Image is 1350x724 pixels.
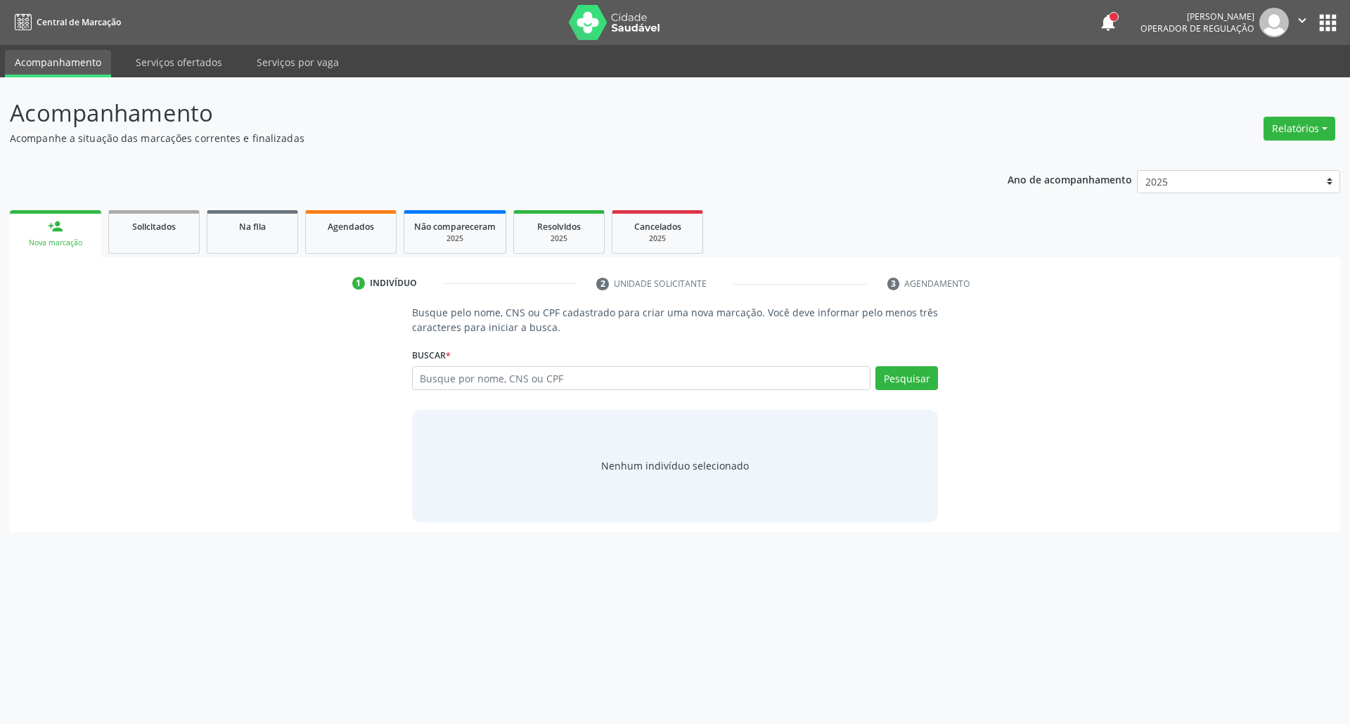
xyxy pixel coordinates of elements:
div: Nenhum indivíduo selecionado [601,458,749,473]
p: Busque pelo nome, CNS ou CPF cadastrado para criar uma nova marcação. Você deve informar pelo men... [412,305,939,335]
p: Ano de acompanhamento [1008,170,1132,188]
div: 2025 [524,233,594,244]
a: Serviços ofertados [126,50,232,75]
div: person_add [48,219,63,234]
i:  [1294,13,1310,28]
div: 1 [352,277,365,290]
label: Buscar [412,344,451,366]
img: img [1259,8,1289,37]
span: Cancelados [634,221,681,233]
span: Resolvidos [537,221,581,233]
span: Agendados [328,221,374,233]
span: Solicitados [132,221,176,233]
div: Indivíduo [370,277,417,290]
span: Central de Marcação [37,16,121,28]
div: [PERSON_NAME] [1140,11,1254,22]
button: notifications [1098,13,1118,32]
span: Não compareceram [414,221,496,233]
a: Acompanhamento [5,50,111,77]
button: Relatórios [1264,117,1335,141]
button:  [1289,8,1316,37]
p: Acompanhamento [10,96,941,131]
a: Central de Marcação [10,11,121,34]
a: Serviços por vaga [247,50,349,75]
span: Operador de regulação [1140,22,1254,34]
span: Na fila [239,221,266,233]
div: 2025 [622,233,693,244]
button: Pesquisar [875,366,938,390]
div: 2025 [414,233,496,244]
input: Busque por nome, CNS ou CPF [412,366,871,390]
div: Nova marcação [20,238,91,248]
p: Acompanhe a situação das marcações correntes e finalizadas [10,131,941,146]
button: apps [1316,11,1340,35]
